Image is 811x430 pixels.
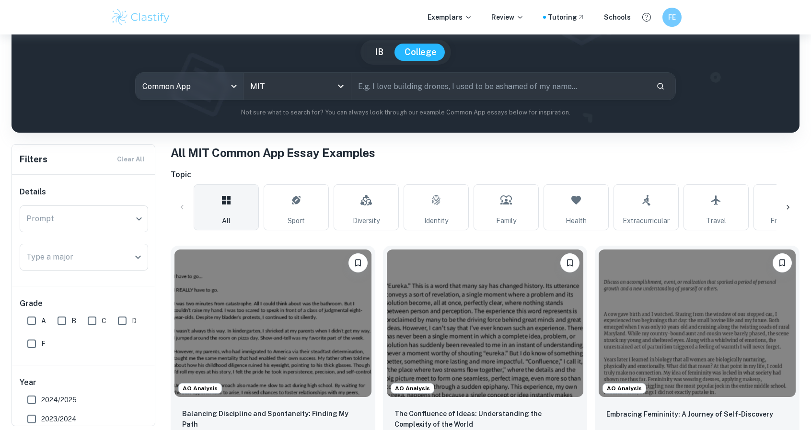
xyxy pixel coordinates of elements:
span: Diversity [353,215,380,226]
p: Review [491,12,524,23]
p: The Confluence of Ideas: Understanding the Complexity of the World [394,408,576,430]
span: Extracurricular [623,215,670,226]
span: Identity [424,215,448,226]
p: Embracing Femininity: A Journey of Self-Discovery [606,409,773,419]
h6: Topic [171,169,799,181]
span: All [222,215,231,226]
span: Sport [288,215,305,226]
img: undefined Common App example thumbnail: Balancing Discipline and Spontaneity: Fi [174,249,371,397]
img: Clastify logo [110,8,171,27]
img: undefined Common App example thumbnail: Embracing Femininity: A Journey of Self- [599,249,796,397]
span: D [132,316,137,326]
span: 2023/2024 [41,414,77,424]
h6: Filters [20,153,47,166]
span: A [41,316,46,326]
button: FE [662,8,682,27]
h6: Grade [20,298,148,309]
span: F [41,339,46,349]
p: Not sure what to search for? You can always look through our example Common App essays below for ... [19,108,792,117]
a: Schools [604,12,631,23]
h1: All MIT Common App Essay Examples [171,144,799,161]
span: Family [496,215,516,226]
span: 2024/2025 [41,395,77,405]
span: AO Analysis [179,384,221,393]
input: E.g. I love building drones, I used to be ashamed of my name... [351,73,649,100]
span: Friendship [770,215,802,226]
h6: Year [20,377,148,388]
span: Health [566,215,587,226]
span: C [102,316,106,326]
button: IB [365,44,393,61]
button: Open [131,250,145,264]
button: Bookmark [348,253,368,272]
p: Balancing Discipline and Spontaneity: Finding My Path [182,408,364,430]
h6: FE [667,12,678,23]
span: Travel [706,215,726,226]
div: Common App [136,73,243,100]
button: Bookmark [560,253,579,272]
p: Exemplars [428,12,472,23]
h6: Details [20,186,148,198]
button: Bookmark [773,253,792,272]
img: undefined Common App example thumbnail: The Confluence of Ideas: Understanding t [387,249,584,397]
button: Search [652,78,669,94]
a: Tutoring [548,12,585,23]
span: AO Analysis [391,384,434,393]
button: Open [334,79,348,93]
span: AO Analysis [603,384,646,393]
span: B [71,316,76,326]
button: Help and Feedback [638,9,655,25]
button: College [395,44,446,61]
